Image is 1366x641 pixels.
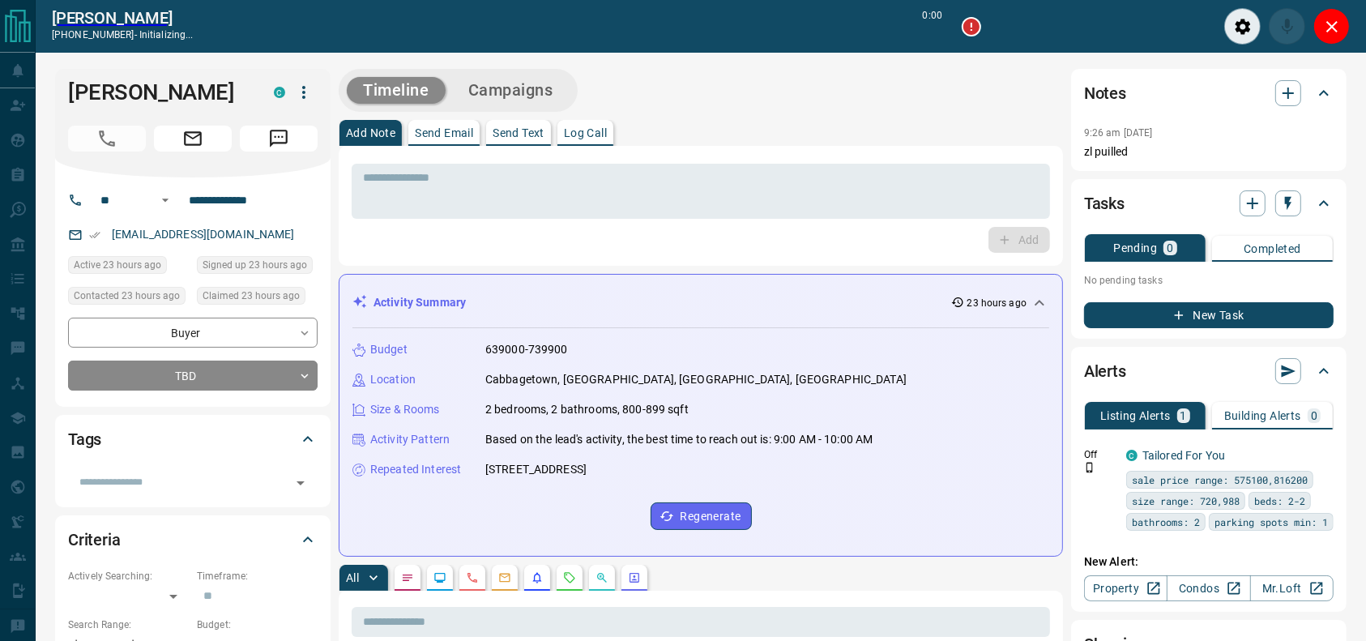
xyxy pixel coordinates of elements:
p: 0 [1311,410,1317,421]
span: bathrooms: 2 [1132,514,1200,530]
h2: Criteria [68,527,121,553]
svg: Lead Browsing Activity [433,571,446,584]
p: Budget: [197,617,318,632]
span: Email [154,126,232,152]
p: Budget [370,341,408,358]
div: Tue Aug 12 2025 [197,256,318,279]
span: size range: 720,988 [1132,493,1240,509]
p: Activity Pattern [370,431,450,448]
span: beds: 2-2 [1254,493,1305,509]
p: Location [370,371,416,388]
svg: Listing Alerts [531,571,544,584]
p: [STREET_ADDRESS] [485,461,587,478]
div: Tue Aug 12 2025 [68,256,189,279]
span: Message [240,126,318,152]
span: Active 23 hours ago [74,257,161,273]
div: Buyer [68,318,318,348]
h2: Tasks [1084,190,1125,216]
button: Timeline [347,77,446,104]
div: TBD [68,361,318,391]
p: zl puilled [1084,143,1334,160]
span: parking spots min: 1 [1214,514,1328,530]
svg: Push Notification Only [1084,462,1095,473]
div: Activity Summary23 hours ago [352,288,1049,318]
svg: Notes [401,571,414,584]
p: Building Alerts [1224,410,1301,421]
p: Listing Alerts [1100,410,1171,421]
div: Notes [1084,74,1334,113]
p: Repeated Interest [370,461,461,478]
span: Contacted 23 hours ago [74,288,180,304]
p: 0:00 [923,8,942,45]
a: [EMAIL_ADDRESS][DOMAIN_NAME] [112,228,295,241]
svg: Agent Actions [628,571,641,584]
div: Close [1313,8,1350,45]
div: Mute [1269,8,1305,45]
p: Timeframe: [197,569,318,583]
div: Criteria [68,520,318,559]
a: Condos [1167,575,1250,601]
div: Audio Settings [1224,8,1261,45]
span: Claimed 23 hours ago [203,288,300,304]
p: Search Range: [68,617,189,632]
p: Based on the lead's activity, the best time to reach out is: 9:00 AM - 10:00 AM [485,431,873,448]
button: Open [156,190,175,210]
p: All [346,572,359,583]
svg: Emails [498,571,511,584]
p: Off [1084,447,1116,462]
p: Log Call [564,127,607,139]
p: 639000-739900 [485,341,568,358]
p: Size & Rooms [370,401,440,418]
div: condos.ca [1126,450,1138,461]
h1: [PERSON_NAME] [68,79,250,105]
a: Mr.Loft [1250,575,1334,601]
p: No pending tasks [1084,268,1334,293]
p: 0 [1167,242,1173,254]
p: Pending [1113,242,1157,254]
p: Add Note [346,127,395,139]
p: New Alert: [1084,553,1334,570]
h2: Tags [68,426,101,452]
span: sale price range: 575100,816200 [1132,472,1308,488]
p: 2 bedrooms, 2 bathrooms, 800-899 sqft [485,401,689,418]
button: Regenerate [651,502,752,530]
div: Alerts [1084,352,1334,391]
div: Tags [68,420,318,459]
div: Tue Aug 12 2025 [197,287,318,310]
div: Tasks [1084,184,1334,223]
p: Cabbagetown, [GEOGRAPHIC_DATA], [GEOGRAPHIC_DATA], [GEOGRAPHIC_DATA] [485,371,907,388]
p: Completed [1244,243,1301,254]
p: 23 hours ago [967,296,1027,310]
a: Tailored For You [1142,449,1225,462]
svg: Opportunities [595,571,608,584]
h2: Notes [1084,80,1126,106]
p: 1 [1180,410,1187,421]
p: 9:26 am [DATE] [1084,127,1153,139]
h2: Alerts [1084,358,1126,384]
p: Send Email [415,127,473,139]
p: Send Text [493,127,544,139]
svg: Email Verified [89,229,100,241]
div: condos.ca [274,87,285,98]
p: Actively Searching: [68,569,189,583]
span: Call [68,126,146,152]
p: [PHONE_NUMBER] - [52,28,194,42]
a: Property [1084,575,1168,601]
svg: Calls [466,571,479,584]
button: New Task [1084,302,1334,328]
svg: Requests [563,571,576,584]
div: Tue Aug 12 2025 [68,287,189,310]
span: initializing... [139,29,194,41]
p: Activity Summary [374,294,466,311]
button: Campaigns [452,77,570,104]
span: Signed up 23 hours ago [203,257,307,273]
button: Open [289,472,312,494]
a: [PERSON_NAME] [52,8,194,28]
